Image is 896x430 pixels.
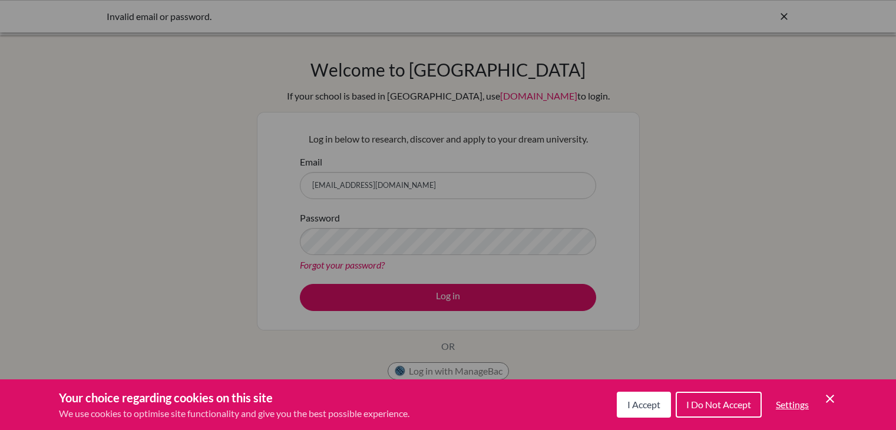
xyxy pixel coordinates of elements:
[59,389,409,406] h3: Your choice regarding cookies on this site
[766,393,818,416] button: Settings
[59,406,409,421] p: We use cookies to optimise site functionality and give you the best possible experience.
[676,392,762,418] button: I Do Not Accept
[686,399,751,410] span: I Do Not Accept
[776,399,809,410] span: Settings
[627,399,660,410] span: I Accept
[823,392,837,406] button: Save and close
[617,392,671,418] button: I Accept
